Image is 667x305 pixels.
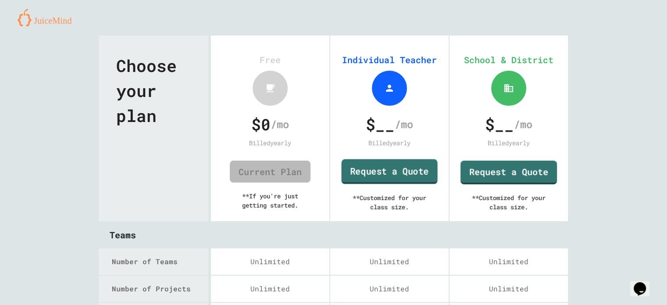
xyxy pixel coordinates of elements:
a: Request a Quote [460,161,557,184]
div: Choose your plan [99,36,208,221]
div: Unlimited [211,248,329,275]
div: /mo [222,112,318,136]
div: Unlimited [211,276,329,302]
span: $ 0 [251,112,271,136]
div: Unlimited [330,248,449,275]
div: /mo [460,112,557,136]
div: Billed yearly [220,138,321,147]
span: $ __ [366,112,395,136]
a: Request a Quote [341,159,437,184]
div: Billed yearly [458,138,559,147]
div: ** Customized for your class size. [339,184,440,220]
div: Teams [99,222,568,248]
div: Number of Projects [112,283,208,294]
img: logo-orange.svg [18,9,78,26]
div: ** If you're just getting started. [220,183,321,219]
a: Current Plan [230,161,310,183]
iframe: chat widget [630,270,658,296]
div: Unlimited [330,276,449,302]
div: /mo [341,112,438,136]
div: Unlimited [449,248,568,275]
div: Number of Teams [112,256,208,267]
div: Free [220,53,321,66]
div: Individual Teacher [339,53,440,66]
div: Unlimited [449,276,568,302]
div: School & District [458,53,559,66]
div: ** Customized for your class size. [458,184,559,220]
span: $ __ [485,112,514,136]
div: Billed yearly [339,138,440,147]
